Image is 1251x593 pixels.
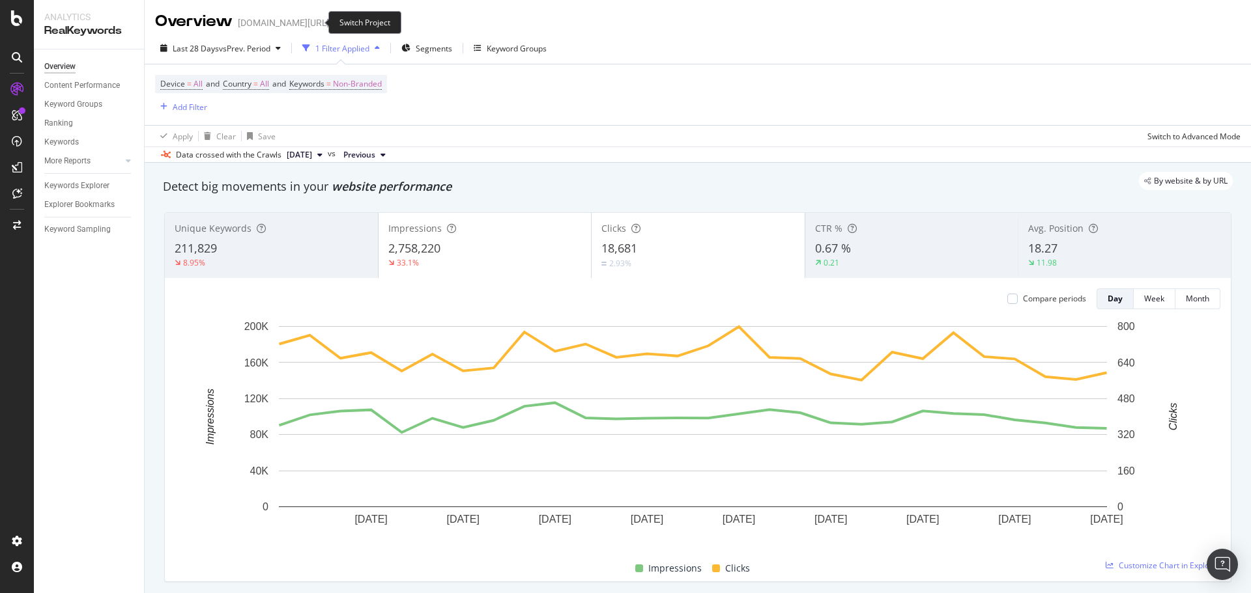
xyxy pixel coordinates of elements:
[601,222,626,234] span: Clicks
[199,126,236,146] button: Clear
[173,102,207,113] div: Add Filter
[194,75,203,93] span: All
[814,514,847,525] text: [DATE]
[44,179,109,193] div: Keywords Explorer
[173,131,193,142] div: Apply
[44,79,135,92] a: Content Performance
[242,126,276,146] button: Save
[487,43,547,54] div: Keyword Groups
[1097,288,1134,309] button: Day
[289,78,324,89] span: Keywords
[1154,177,1228,185] span: By website & by URL
[824,257,839,268] div: 0.21
[343,149,375,161] span: Previous
[260,75,269,93] span: All
[223,78,252,89] span: Country
[1207,549,1238,580] div: Open Intercom Messenger
[272,78,286,89] span: and
[601,262,607,266] img: Equal
[175,320,1211,545] svg: A chart.
[648,560,702,576] span: Impressions
[1175,288,1220,309] button: Month
[44,223,135,236] a: Keyword Sampling
[1108,293,1123,304] div: Day
[1117,321,1135,332] text: 800
[155,126,193,146] button: Apply
[216,131,236,142] div: Clear
[44,223,111,236] div: Keyword Sampling
[176,149,281,161] div: Data crossed with the Crawls
[1028,240,1057,256] span: 18.27
[238,16,330,29] div: [DOMAIN_NAME][URL]
[1037,257,1057,268] div: 11.98
[601,240,637,256] span: 18,681
[44,198,115,212] div: Explorer Bookmarks
[175,240,217,256] span: 211,829
[328,11,401,34] div: Switch Project
[1147,131,1241,142] div: Switch to Advanced Mode
[609,258,631,269] div: 2.93%
[44,198,135,212] a: Explorer Bookmarks
[468,38,552,59] button: Keyword Groups
[1117,465,1135,476] text: 160
[1186,293,1209,304] div: Month
[447,514,480,525] text: [DATE]
[155,99,207,115] button: Add Filter
[250,465,269,476] text: 40K
[1028,222,1084,234] span: Avg. Position
[44,135,79,149] div: Keywords
[906,514,939,525] text: [DATE]
[44,10,134,23] div: Analytics
[388,222,442,234] span: Impressions
[155,38,286,59] button: Last 28 DaysvsPrev. Period
[1142,126,1241,146] button: Switch to Advanced Mode
[1090,514,1123,525] text: [DATE]
[44,79,120,92] div: Content Performance
[160,78,185,89] span: Device
[287,149,312,161] span: 2025 Jun. 17th
[206,78,220,89] span: and
[219,43,270,54] span: vs Prev. Period
[175,222,252,234] span: Unique Keywords
[44,117,135,130] a: Ranking
[244,393,269,404] text: 120K
[155,10,233,33] div: Overview
[1119,560,1220,571] span: Customize Chart in Explorer
[539,514,571,525] text: [DATE]
[258,131,276,142] div: Save
[631,514,663,525] text: [DATE]
[44,23,134,38] div: RealKeywords
[388,240,440,256] span: 2,758,220
[244,321,269,332] text: 200K
[44,154,91,168] div: More Reports
[315,43,369,54] div: 1 Filter Applied
[328,148,338,159] span: vs
[44,117,73,130] div: Ranking
[250,429,269,440] text: 80K
[723,514,755,525] text: [DATE]
[44,98,135,111] a: Keyword Groups
[333,75,382,93] span: Non-Branded
[183,257,205,268] div: 8.95%
[1168,403,1179,431] text: Clicks
[396,38,457,59] button: Segments
[44,98,102,111] div: Keyword Groups
[354,514,387,525] text: [DATE]
[253,78,258,89] span: =
[244,357,269,368] text: 160K
[44,179,135,193] a: Keywords Explorer
[44,60,135,74] a: Overview
[44,135,135,149] a: Keywords
[1134,288,1175,309] button: Week
[338,147,391,163] button: Previous
[815,222,842,234] span: CTR %
[44,60,76,74] div: Overview
[205,389,216,445] text: Impressions
[1117,357,1135,368] text: 640
[1106,560,1220,571] a: Customize Chart in Explorer
[1144,293,1164,304] div: Week
[326,78,331,89] span: =
[173,43,219,54] span: Last 28 Days
[397,257,419,268] div: 33.1%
